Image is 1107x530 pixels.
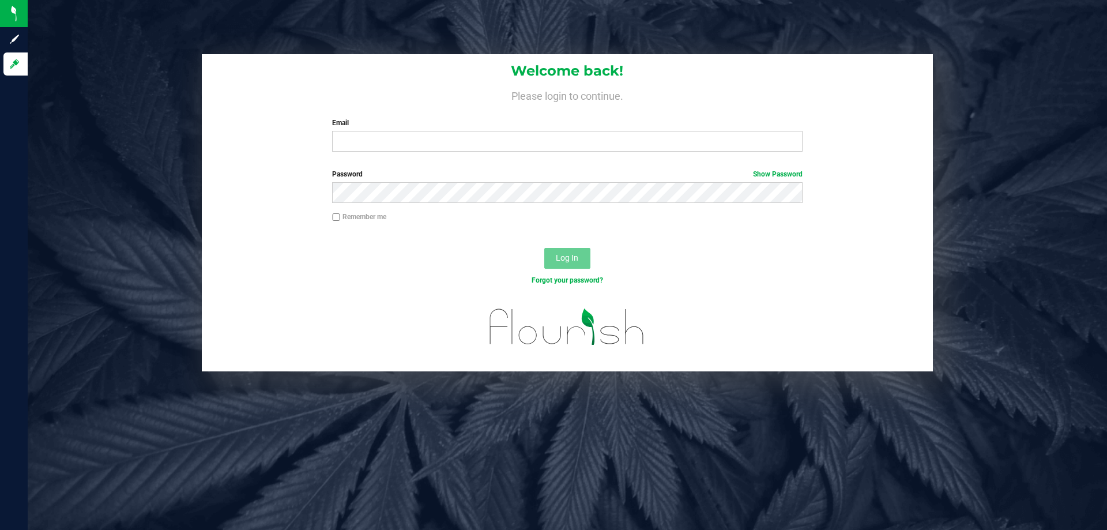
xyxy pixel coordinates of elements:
[9,33,20,45] inline-svg: Sign up
[556,253,578,262] span: Log In
[544,248,590,269] button: Log In
[332,118,802,128] label: Email
[9,58,20,70] inline-svg: Log in
[332,213,340,221] input: Remember me
[476,298,658,356] img: flourish_logo.svg
[332,170,363,178] span: Password
[202,63,933,78] h1: Welcome back!
[332,212,386,222] label: Remember me
[532,276,603,284] a: Forgot your password?
[753,170,803,178] a: Show Password
[202,88,933,102] h4: Please login to continue.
